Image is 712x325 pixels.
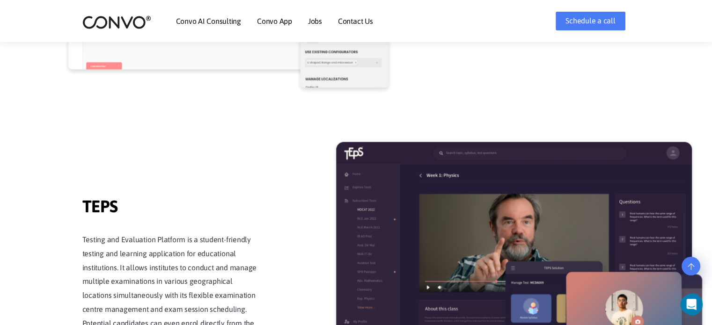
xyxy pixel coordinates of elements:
[176,17,241,25] a: Convo AI Consulting
[680,293,709,316] iframe: Intercom live chat
[257,17,292,25] a: Convo App
[308,17,322,25] a: Jobs
[556,12,625,30] a: Schedule a call
[82,196,260,219] span: TEPS
[82,15,151,29] img: logo_2.png
[338,17,373,25] a: Contact Us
